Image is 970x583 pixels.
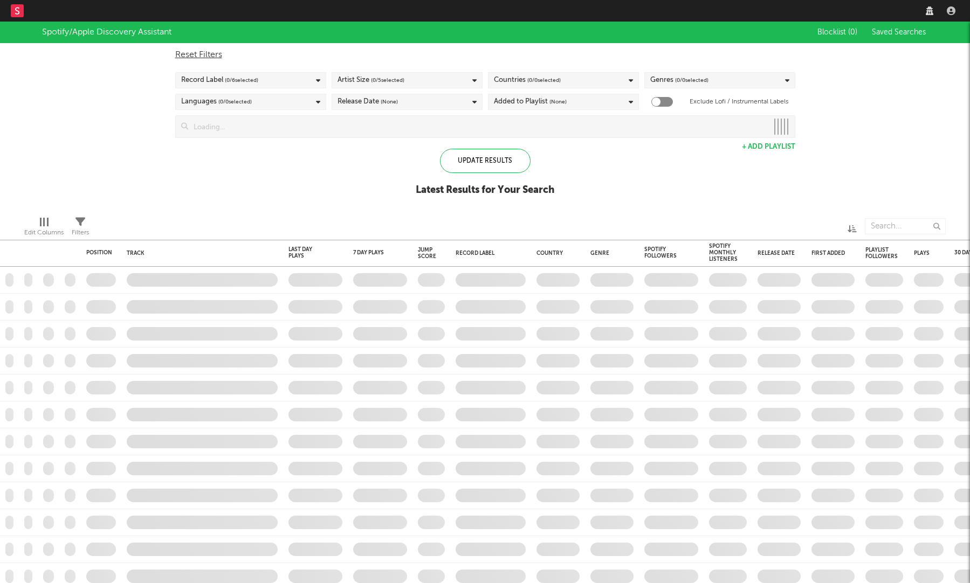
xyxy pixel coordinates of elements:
div: Artist Size [338,74,404,87]
input: Loading... [188,116,768,137]
span: ( 0 / 0 selected) [527,74,561,87]
div: Genre [590,250,628,256]
span: Blocklist [817,29,857,36]
div: Last Day Plays [288,246,326,259]
div: Filters [72,226,89,239]
div: Playlist Followers [865,247,898,260]
span: ( 0 / 5 selected) [371,74,404,87]
div: Genres [650,74,708,87]
div: Record Label [456,250,520,256]
span: ( 0 / 0 selected) [218,95,252,108]
div: 7 Day Plays [353,249,391,256]
div: Reset Filters [175,48,795,61]
div: Plays [914,250,930,256]
label: Exclude Lofi / Instrumental Labels [690,95,788,108]
div: Languages [181,95,252,108]
span: ( 0 ) [848,29,857,36]
div: Filters [72,213,89,244]
div: Jump Score [418,247,436,260]
span: Saved Searches [872,29,928,36]
div: Spotify Followers [644,246,682,259]
span: (None) [381,95,398,108]
button: Saved Searches [869,28,928,37]
div: Release Date [338,95,398,108]
div: Edit Columns [24,213,64,244]
div: Position [86,249,112,256]
div: First Added [811,250,849,256]
div: Spotify/Apple Discovery Assistant [42,26,171,39]
span: ( 0 / 0 selected) [675,74,708,87]
input: Search... [865,218,946,234]
div: Track [127,250,272,256]
div: Release Date [758,250,795,256]
button: + Add Playlist [742,143,795,150]
div: Latest Results for Your Search [416,184,554,197]
span: ( 0 / 6 selected) [225,74,258,87]
div: Record Label [181,74,258,87]
div: Country [536,250,574,256]
div: Spotify Monthly Listeners [709,243,738,262]
div: Edit Columns [24,226,64,239]
div: Added to Playlist [494,95,567,108]
div: Countries [494,74,561,87]
div: Update Results [440,149,531,173]
span: (None) [549,95,567,108]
